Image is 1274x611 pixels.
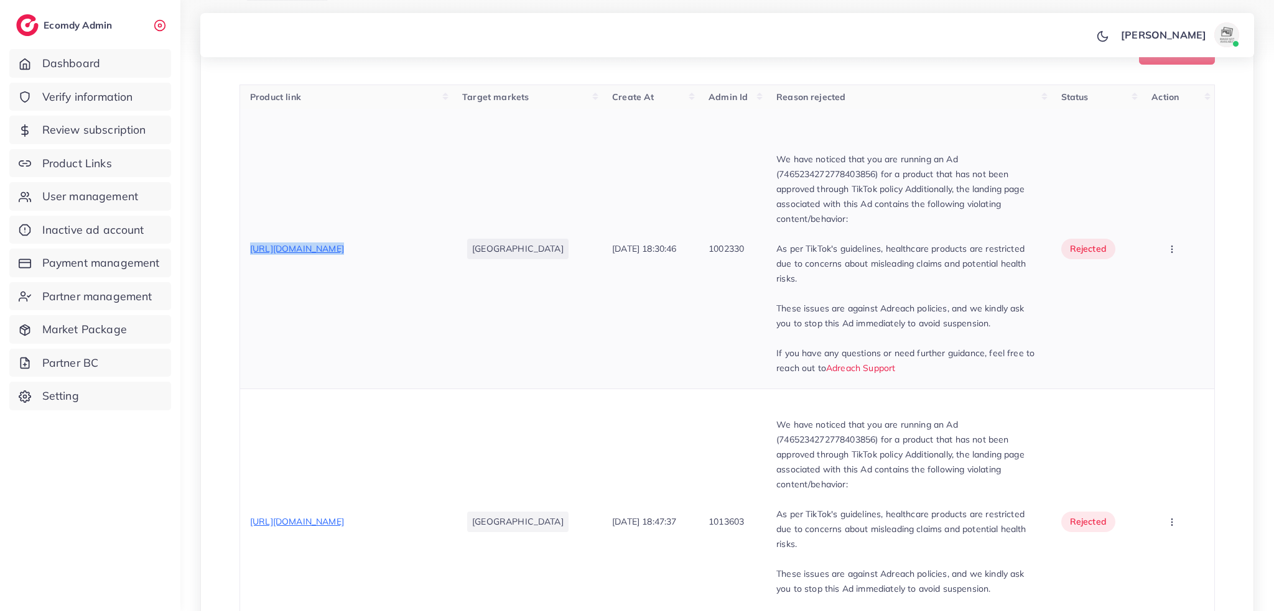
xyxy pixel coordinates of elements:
[776,566,1041,596] p: These issues are against Adreach policies, and we kindly ask you to stop this Ad immediately to a...
[776,417,1041,492] p: We have noticed that you are running an Ad (7465234272778403856) for a product that has not been ...
[467,239,569,259] li: [GEOGRAPHIC_DATA]
[42,255,160,271] span: Payment management
[42,155,112,172] span: Product Links
[776,241,1041,286] p: As per TikTok's guidelines, healthcare products are restricted due to concerns about misleading c...
[42,222,144,238] span: Inactive ad account
[44,19,115,31] h2: Ecomdy Admin
[467,512,569,531] li: [GEOGRAPHIC_DATA]
[16,14,39,36] img: logo
[1121,27,1206,42] p: [PERSON_NAME]
[1151,91,1179,103] span: Action
[250,516,344,527] span: [URL][DOMAIN_NAME]
[826,362,895,374] a: Adreach Support
[612,514,676,529] p: [DATE] 18:47:37
[16,14,115,36] a: logoEcomdy Admin
[9,49,171,78] a: Dashboard
[9,315,171,344] a: Market Package
[9,382,171,410] a: Setting
[1061,91,1089,103] span: Status
[42,89,133,105] span: Verify information
[462,91,529,103] span: Target markets
[9,282,171,311] a: Partner management
[776,346,1041,375] p: If you have any questions or need further guidance, feel free to reach out to
[42,288,152,305] span: Partner management
[9,182,171,211] a: User management
[250,243,344,254] span: [URL][DOMAIN_NAME]
[42,355,99,371] span: Partner BC
[1070,515,1107,528] span: rejected
[9,349,171,377] a: Partner BC
[42,55,100,71] span: Dashboard
[250,91,301,103] span: Product link
[9,83,171,111] a: Verify information
[776,91,845,103] span: Reason rejected
[1214,22,1239,47] img: avatar
[9,249,171,277] a: Payment management
[709,91,748,103] span: Admin Id
[9,216,171,244] a: Inactive ad account
[42,388,79,404] span: Setting
[612,241,676,256] p: [DATE] 18:30:46
[776,301,1041,331] p: These issues are against Adreach policies, and we kindly ask you to stop this Ad immediately to a...
[709,241,744,256] p: 1002330
[709,514,744,529] p: 1013603
[42,188,138,204] span: User management
[1070,242,1107,255] span: rejected
[776,152,1041,226] p: We have noticed that you are running an Ad (7465234272778403856) for a product that has not been ...
[776,507,1041,551] p: As per TikTok's guidelines, healthcare products are restricted due to concerns about misleading c...
[1114,22,1244,47] a: [PERSON_NAME]avatar
[42,321,127,338] span: Market Package
[42,122,146,138] span: Review subscription
[612,91,654,103] span: Create At
[9,116,171,144] a: Review subscription
[9,149,171,178] a: Product Links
